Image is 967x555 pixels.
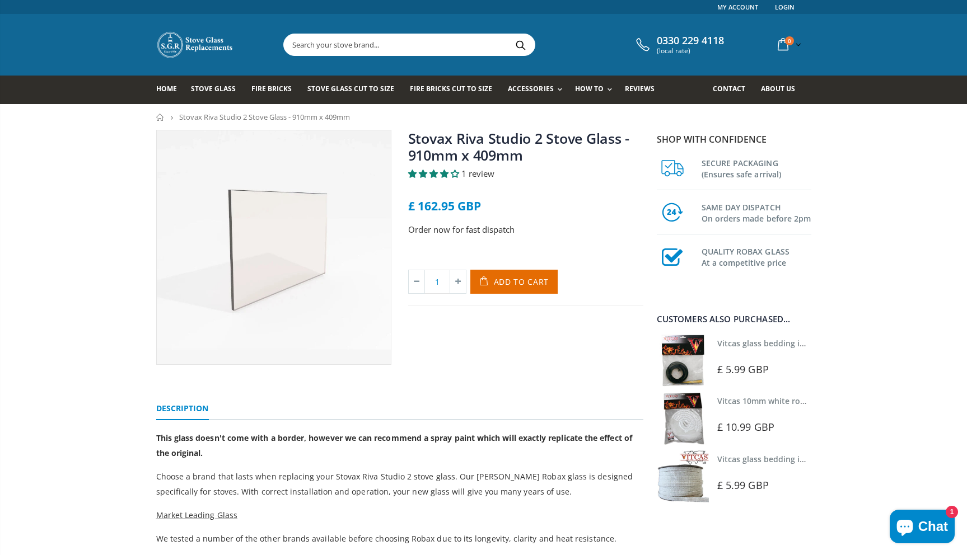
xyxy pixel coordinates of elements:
input: Search your stove brand... [284,34,660,55]
span: Reviews [625,84,655,93]
img: Stove Glass Replacement [156,31,235,59]
a: Stovax Riva Studio 2 Stove Glass - 910mm x 409mm [408,129,630,164]
strong: This glass doesn't come with a border, however we can recommend a spray paint which will exactly ... [156,432,632,458]
img: Vitcas stove glass bedding in tape [657,450,709,502]
span: £ 10.99 GBP [717,420,774,434]
a: Vitcas glass bedding in tape - 2mm x 15mm x 2 meters (White) [717,454,955,464]
a: Home [156,76,185,104]
a: 0 [773,34,804,55]
span: Stovax Riva Studio 2 Stove Glass - 910mm x 409mm [179,112,350,122]
span: £ 162.95 GBP [408,198,481,214]
div: Customers also purchased... [657,315,811,323]
a: How To [575,76,618,104]
span: 0 [785,36,794,45]
a: Stove Glass Cut To Size [307,76,403,104]
span: Home [156,84,177,93]
span: How To [575,84,604,93]
span: Add to Cart [494,276,549,287]
a: Accessories [508,76,567,104]
h3: SAME DAY DISPATCH On orders made before 2pm [702,200,811,224]
img: Vitcas white rope, glue and gloves kit 10mm [657,392,709,444]
span: 0330 229 4118 [657,35,724,47]
span: 4.00 stars [408,168,461,179]
p: Order now for fast dispatch [408,223,643,236]
img: Vitcas stove glass bedding in tape [657,335,709,387]
span: Choose a brand that lasts when replacing your Stovax Riva Studio 2 stove glass. Our [PERSON_NAME]... [156,471,633,497]
a: Reviews [625,76,663,104]
span: Market Leading Glass [156,510,237,520]
button: Search [508,34,534,55]
span: Stove Glass Cut To Size [307,84,394,93]
a: Home [156,114,165,121]
span: We tested a number of the other brands available before choosing Robax due to its longevity, clar... [156,533,616,544]
span: 1 review [461,168,494,179]
span: Contact [713,84,745,93]
button: Add to Cart [470,270,558,294]
a: 0330 229 4118 (local rate) [633,35,724,55]
p: Shop with confidence [657,133,811,146]
a: Vitcas glass bedding in tape - 2mm x 10mm x 2 meters [717,338,926,349]
span: Stove Glass [191,84,236,93]
a: Contact [713,76,754,104]
span: Accessories [508,84,553,93]
span: About us [761,84,795,93]
span: (local rate) [657,47,724,55]
span: £ 5.99 GBP [717,363,769,376]
span: Fire Bricks Cut To Size [410,84,492,93]
span: Fire Bricks [251,84,292,93]
a: About us [761,76,804,104]
a: Fire Bricks [251,76,300,104]
a: Vitcas 10mm white rope kit - includes rope seal and glue! [717,396,937,406]
span: £ 5.99 GBP [717,478,769,492]
a: Description [156,398,209,420]
a: Stove Glass [191,76,244,104]
h3: SECURE PACKAGING (Ensures safe arrival) [702,156,811,180]
inbox-online-store-chat: Shopify online store chat [886,510,958,546]
h3: QUALITY ROBAX GLASS At a competitive price [702,244,811,269]
a: Fire Bricks Cut To Size [410,76,501,104]
img: widerrectangularstoveglass_7234102c-2f73-4a58-a0fd-a68209b62016_800x_crop_center.webp [157,130,391,364]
